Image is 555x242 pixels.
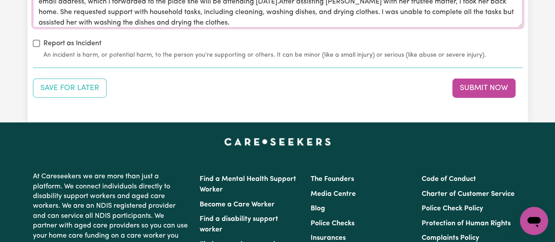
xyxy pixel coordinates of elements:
a: The Founders [311,176,354,183]
a: Charter of Customer Service [422,191,515,198]
label: Report as Incident [43,38,101,49]
a: Blog [311,205,325,212]
a: Insurances [311,235,346,242]
button: Save your job report [33,79,107,98]
small: An incident is harm, or potential harm, to the person you're supporting or others. It can be mino... [43,51,523,60]
iframe: Button to launch messaging window, conversation in progress [520,207,548,235]
button: Submit your job report [452,79,516,98]
a: Find a Mental Health Support Worker [200,176,296,193]
a: Find a disability support worker [200,216,278,233]
a: Media Centre [311,191,356,198]
a: Police Check Policy [422,205,483,212]
a: Code of Conduct [422,176,476,183]
a: Complaints Policy [422,235,479,242]
a: Police Checks [311,220,354,227]
a: Protection of Human Rights [422,220,511,227]
a: Become a Care Worker [200,201,275,208]
a: Careseekers home page [224,138,331,145]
